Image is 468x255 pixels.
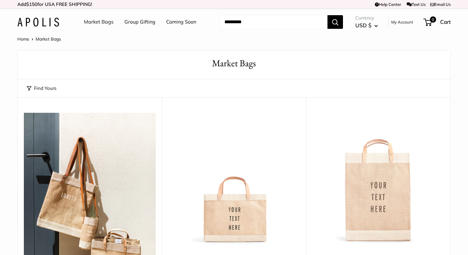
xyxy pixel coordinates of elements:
[168,113,300,245] a: Petite Market Bag in Naturaldescription_Effortless style that elevates every moment
[17,35,61,43] nav: Breadcrumb
[312,113,444,245] img: Market Bag in Natural
[26,1,37,7] span: $150
[375,2,401,7] a: Help Center
[17,18,59,27] img: Apolis
[391,18,413,26] a: My Account
[440,19,451,25] span: Cart
[17,36,29,42] a: Home
[312,113,444,245] a: Market Bag in NaturalMarket Bag in Natural
[355,20,378,30] button: USD $
[27,84,56,93] button: Find Yours
[166,17,196,27] a: Coming Soon
[168,113,300,245] img: Petite Market Bag in Natural
[219,15,327,29] input: Search...
[36,36,61,42] span: Market Bags
[430,2,451,7] a: Email Us
[327,15,343,29] button: Search
[355,14,378,22] span: Currency
[84,17,114,27] a: Market Bags
[355,22,371,29] span: USD $
[407,2,426,7] a: Text Us
[424,17,451,27] a: 0 Cart
[124,17,155,27] a: Group Gifting
[430,16,436,23] span: 0
[27,57,441,70] h1: Market Bags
